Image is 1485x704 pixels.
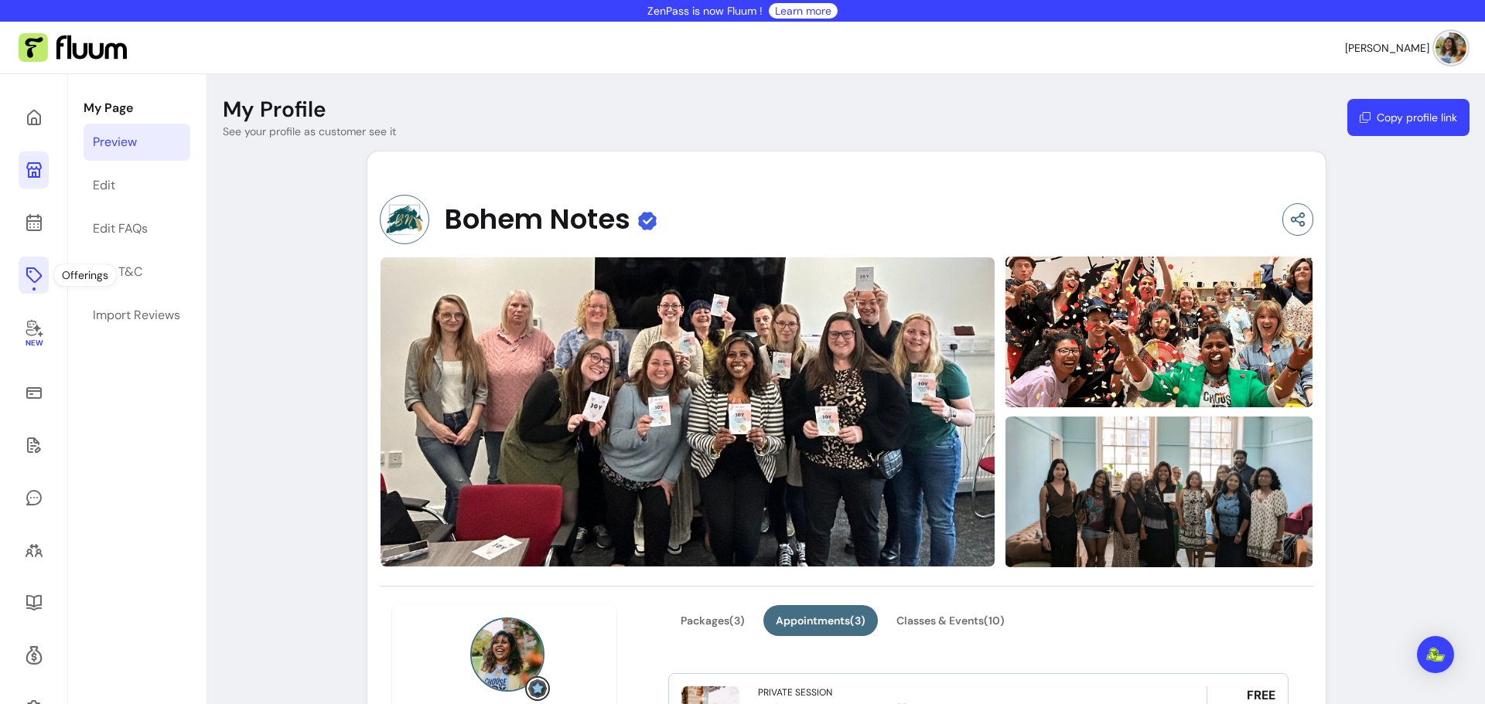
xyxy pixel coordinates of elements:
[1345,40,1429,56] span: [PERSON_NAME]
[1435,32,1466,63] img: avatar
[84,99,190,117] p: My Page
[19,204,49,241] a: Calendar
[84,167,190,204] a: Edit
[19,309,49,359] a: New
[93,133,137,151] div: Preview
[19,33,127,63] img: Fluum Logo
[528,679,547,698] img: Grow
[223,96,326,124] p: My Profile
[19,637,49,674] a: Refer & Earn
[19,99,49,136] a: Home
[775,3,831,19] a: Learn more
[93,176,115,195] div: Edit
[84,253,190,291] a: Edit T&C
[1005,206,1313,457] img: image-1
[93,306,180,325] div: Import Reviews
[380,257,996,567] img: image-0
[84,210,190,247] a: Edit FAQs
[1417,636,1454,673] div: Open Intercom Messenger
[884,605,1017,636] button: Classes & Events(10)
[647,3,763,19] p: ZenPass is now Fluum !
[223,124,396,139] p: See your profile as customer see it
[380,195,429,244] img: Provider image
[1347,99,1470,136] button: Copy profile link
[84,297,190,334] a: Import Reviews
[758,686,832,699] div: Private Session
[54,264,116,286] div: Offerings
[19,374,49,411] a: Sales
[445,204,630,235] span: Bohem Notes
[19,427,49,464] a: Waivers
[93,263,142,281] div: Edit T&C
[1345,32,1466,63] button: avatar[PERSON_NAME]
[1005,415,1313,570] img: image-2
[84,124,190,161] a: Preview
[19,257,49,294] a: Offerings
[19,479,49,516] a: My Messages
[19,532,49,569] a: Clients
[668,605,757,636] button: Packages(3)
[93,219,148,238] div: Edit FAQs
[19,151,49,189] a: My Page
[25,338,42,349] span: New
[763,605,878,636] button: Appointments(3)
[470,617,544,692] img: Provider image
[19,584,49,621] a: Resources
